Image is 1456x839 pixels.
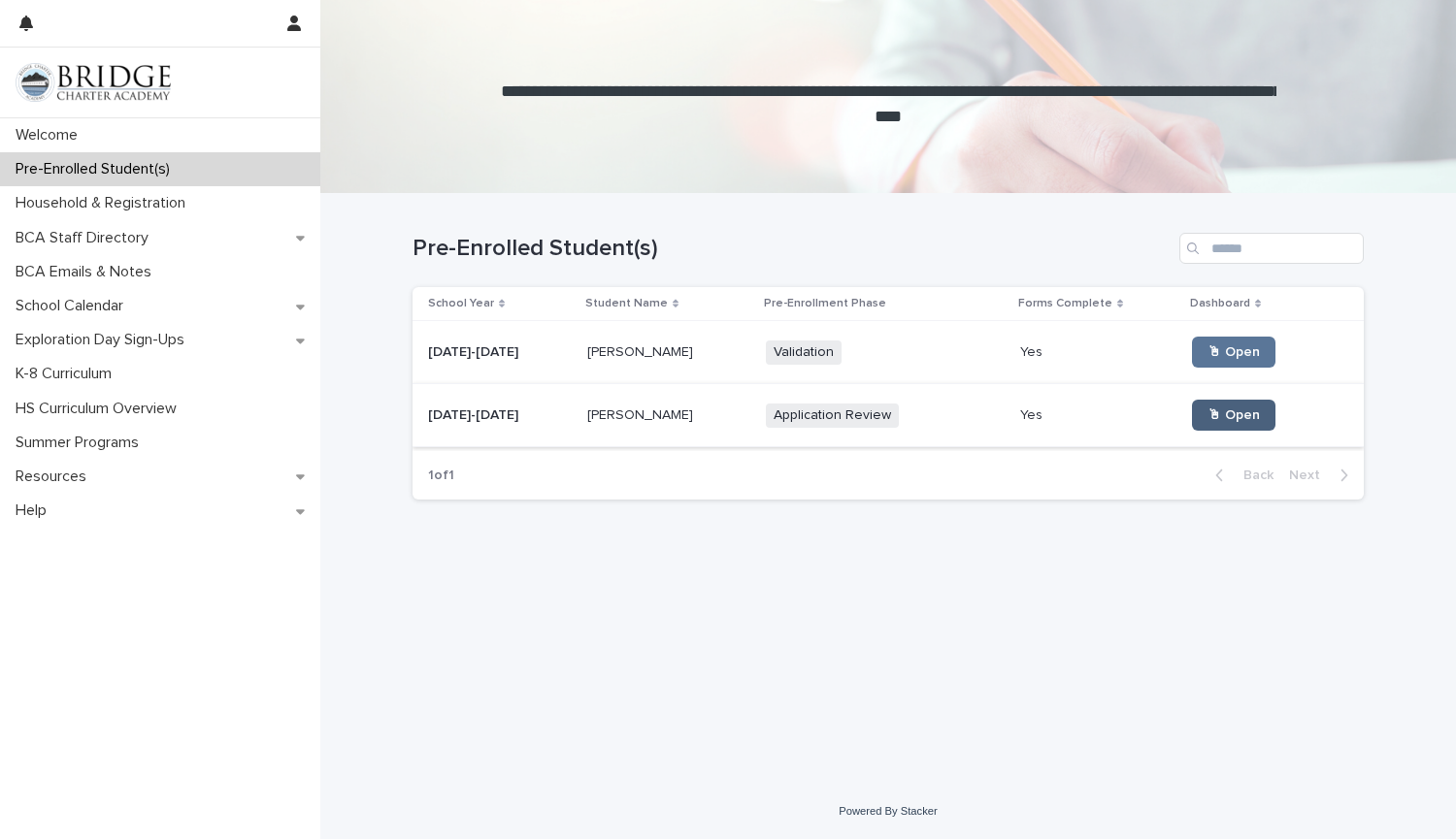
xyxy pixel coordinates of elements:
[8,468,102,486] p: Resources
[1192,400,1275,431] a: 🖱 Open
[8,501,62,520] p: Help
[8,331,200,349] p: Exploration Day Sign-Ups
[8,194,201,212] p: Household & Registration
[16,63,171,102] img: V1C1m3IdTEidaUdm9Hs0
[428,293,494,314] p: School Year
[8,365,127,383] p: K-8 Curriculum
[8,126,93,145] p: Welcome
[8,400,192,418] p: HS Curriculum Overview
[1200,467,1281,484] button: Back
[1020,403,1046,424] p: Yes
[1020,340,1046,361] p: Yes
[766,340,842,365] span: Validation
[585,293,668,314] p: Student Name
[8,434,154,452] p: Summer Programs
[8,160,185,178] p: Pre-Enrolled Student(s)
[413,235,1172,263] h1: Pre-Enrolled Student(s)
[413,452,470,500] p: 1 of 1
[1289,468,1332,482] span: Next
[764,293,886,314] p: Pre-Enrollment Phase
[1232,468,1274,482] span: Back
[413,321,1364,384] tr: [DATE]-[DATE][DATE]-[DATE] [PERSON_NAME][PERSON_NAME] ValidationYesYes 🖱 Open
[1179,233,1364,264] input: Search
[1190,293,1250,314] p: Dashboard
[428,403,522,424] p: [DATE]-[DATE]
[839,805,937,817] a: Powered By Stacker
[8,263,167,281] p: BCA Emails & Notes
[587,340,697,361] p: [PERSON_NAME]
[1208,408,1260,422] span: 🖱 Open
[413,384,1364,447] tr: [DATE]-[DATE][DATE]-[DATE] [PERSON_NAME][PERSON_NAME] Application ReviewYesYes 🖱 Open
[587,403,697,424] p: [PERSON_NAME]
[1208,345,1260,359] span: 🖱 Open
[428,340,522,361] p: [DATE]-[DATE]
[766,403,899,428] span: Application Review
[1281,467,1364,484] button: Next
[8,297,139,315] p: School Calendar
[1018,293,1112,314] p: Forms Complete
[8,229,164,247] p: BCA Staff Directory
[1192,337,1275,368] a: 🖱 Open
